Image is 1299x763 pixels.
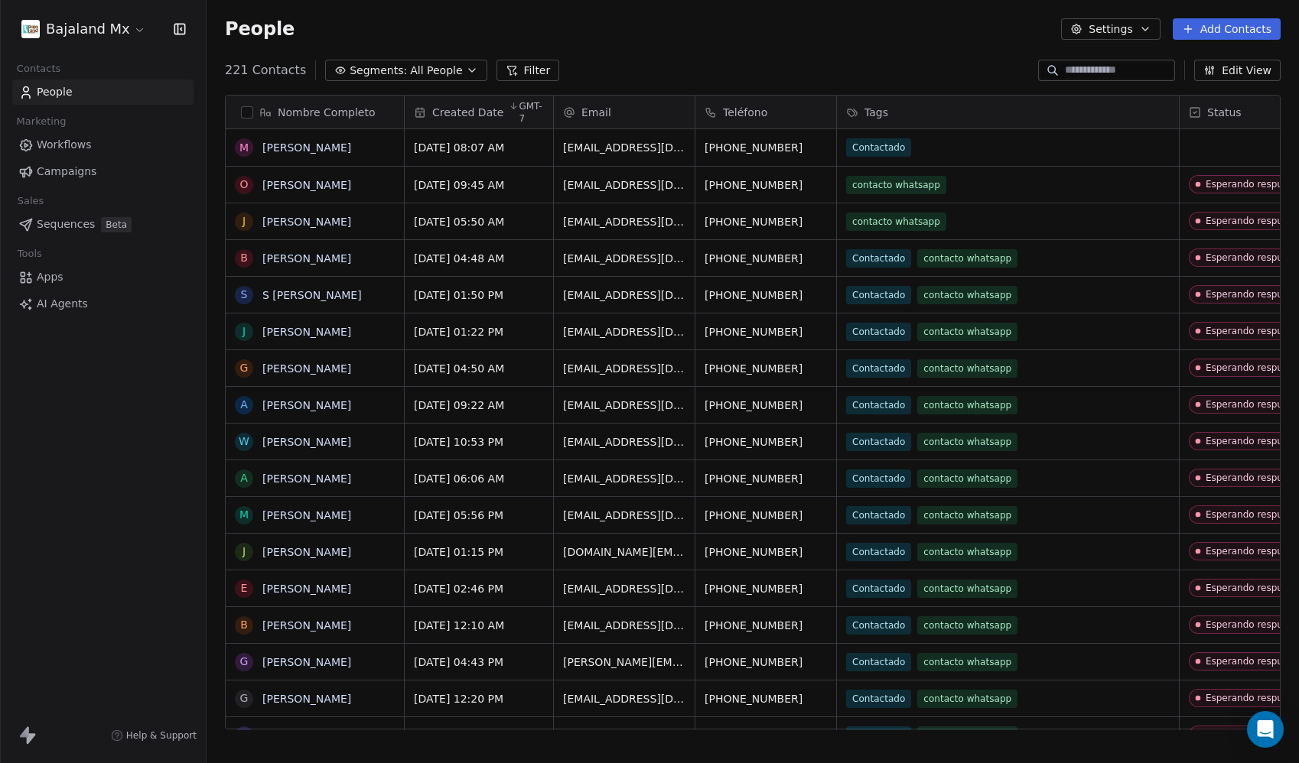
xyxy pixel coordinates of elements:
[705,434,827,450] span: [PHONE_NUMBER]
[414,508,544,523] span: [DATE] 05:56 PM
[226,96,404,128] div: Nombre Completo
[917,286,1017,304] span: contacto whatsapp
[262,729,444,742] a: [PERSON_NAME] [PERSON_NAME]
[846,359,911,378] span: Contactado
[563,251,685,266] span: [EMAIL_ADDRESS][DOMAIN_NAME]
[705,361,827,376] span: [PHONE_NUMBER]
[262,399,351,411] a: [PERSON_NAME]
[414,471,544,486] span: [DATE] 06:06 AM
[846,323,911,341] span: Contactado
[414,251,544,266] span: [DATE] 04:48 AM
[101,217,132,232] span: Beta
[37,137,92,153] span: Workflows
[241,287,248,303] div: S
[563,361,685,376] span: [EMAIL_ADDRESS][DOMAIN_NAME]
[414,177,544,193] span: [DATE] 09:45 AM
[846,396,911,414] span: Contactado
[11,190,50,213] span: Sales
[111,729,197,742] a: Help & Support
[262,179,351,191] a: [PERSON_NAME]
[414,691,544,706] span: [DATE] 12:20 PM
[917,323,1017,341] span: contacto whatsapp
[864,105,888,120] span: Tags
[705,618,827,633] span: [PHONE_NUMBER]
[846,249,911,268] span: Contactado
[12,80,194,105] a: People
[581,105,611,120] span: Email
[262,216,351,228] a: [PERSON_NAME]
[563,287,685,303] span: [EMAIL_ADDRESS][DOMAIN_NAME]
[846,690,911,708] span: Contactado
[414,434,544,450] span: [DATE] 10:53 PM
[563,691,685,706] span: [EMAIL_ADDRESS][DOMAIN_NAME]
[262,583,351,595] a: [PERSON_NAME]
[705,287,827,303] span: [PHONE_NUMBER]
[917,506,1017,524] span: contacto whatsapp
[846,286,911,304] span: Contactado
[705,398,827,413] span: [PHONE_NUMBER]
[705,654,827,670] span: [PHONE_NUMBER]
[12,291,194,317] a: AI Agents
[239,433,249,450] div: W
[262,546,351,558] a: [PERSON_NAME]
[21,20,40,38] img: ppic-bajaland-logo.jpg
[11,242,48,265] span: Tools
[1207,105,1242,120] span: Status
[414,728,544,743] span: [DATE] 03:27 AM
[414,214,544,229] span: [DATE] 05:50 AM
[18,16,149,42] button: Bajaland Mx
[554,96,695,128] div: Email
[705,544,827,560] span: [PHONE_NUMBER]
[846,506,911,524] span: Contactado
[405,96,553,128] div: Created DateGMT-7
[705,728,827,743] span: [PHONE_NUMBER]
[262,362,351,375] a: [PERSON_NAME]
[563,140,685,155] span: [EMAIL_ADDRESS][DOMAIN_NAME]
[46,19,130,39] span: Bajaland Mx
[12,132,194,157] a: Workflows
[846,616,911,635] span: Contactado
[37,164,96,180] span: Campaigns
[1173,18,1281,40] button: Add Contacts
[563,324,685,339] span: [EMAIL_ADDRESS][DOMAIN_NAME]
[837,96,1179,128] div: Tags
[414,618,544,633] span: [DATE] 12:10 AM
[563,654,685,670] span: [PERSON_NAME][EMAIL_ADDRESS][PERSON_NAME][DOMAIN_NAME]
[563,581,685,596] span: [EMAIL_ADDRESS][DOMAIN_NAME]
[705,177,827,193] span: [PHONE_NUMBER]
[239,177,248,193] div: O
[10,110,73,133] span: Marketing
[917,433,1017,451] span: contacto whatsapp
[705,140,827,155] span: [PHONE_NUMBER]
[1061,18,1160,40] button: Settings
[519,100,544,125] span: GMT-7
[240,470,248,486] div: A
[243,323,246,339] div: J
[414,324,544,339] span: [DATE] 01:22 PM
[414,361,544,376] span: [DATE] 04:50 AM
[225,61,306,80] span: 221 Contacts
[240,727,248,743] div: B
[846,543,911,561] span: Contactado
[262,472,351,485] a: [PERSON_NAME]
[239,507,249,523] div: M
[240,397,248,413] div: A
[917,469,1017,488] span: contacto whatsapp
[1247,711,1284,748] div: Open Intercom Messenger
[262,289,362,301] a: S [PERSON_NAME]
[240,690,249,706] div: G
[262,656,351,668] a: [PERSON_NAME]
[917,396,1017,414] span: contacto whatsapp
[12,212,194,237] a: SequencesBeta
[705,251,827,266] span: [PHONE_NUMBER]
[37,216,95,232] span: Sequences
[846,653,911,671] span: Contactado
[262,693,351,705] a: [PERSON_NAME]
[225,18,295,41] span: People
[240,654,249,670] div: G
[414,287,544,303] span: [DATE] 01:50 PM
[262,619,351,632] a: [PERSON_NAME]
[917,616,1017,635] span: contacto whatsapp
[917,249,1017,268] span: contacto whatsapp
[126,729,197,742] span: Help & Support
